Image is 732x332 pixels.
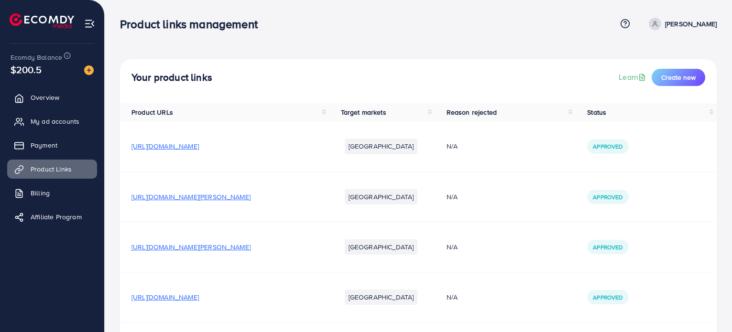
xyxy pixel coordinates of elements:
span: Status [587,107,606,117]
p: [PERSON_NAME] [665,18,717,30]
span: [URL][DOMAIN_NAME][PERSON_NAME] [131,192,251,202]
span: Product Links [31,164,72,174]
li: [GEOGRAPHIC_DATA] [345,139,418,154]
button: Create new [652,69,705,86]
li: [GEOGRAPHIC_DATA] [345,189,418,204]
span: [URL][DOMAIN_NAME] [131,141,199,151]
span: Approved [593,243,623,251]
span: Approved [593,293,623,301]
span: N/A [447,192,458,202]
span: Payment [31,140,57,150]
img: menu [84,18,95,29]
a: Product Links [7,160,97,179]
a: Learn [619,72,648,83]
span: N/A [447,141,458,151]
span: N/A [447,242,458,252]
span: Affiliate Program [31,212,82,222]
a: Payment [7,136,97,155]
span: Target markets [341,107,386,117]
img: image [84,65,94,75]
span: Billing [31,188,50,198]
span: $200.5 [11,63,42,76]
span: Overview [31,93,59,102]
span: N/A [447,292,458,302]
a: [PERSON_NAME] [645,18,717,30]
a: My ad accounts [7,112,97,131]
li: [GEOGRAPHIC_DATA] [345,239,418,255]
a: Affiliate Program [7,207,97,226]
li: [GEOGRAPHIC_DATA] [345,289,418,305]
img: logo [10,13,74,28]
span: Create new [661,73,696,82]
span: My ad accounts [31,117,79,126]
h3: Product links management [120,17,265,31]
span: [URL][DOMAIN_NAME] [131,292,199,302]
span: Reason rejected [447,107,497,117]
span: Ecomdy Balance [11,53,62,62]
a: Overview [7,88,97,107]
a: Billing [7,183,97,203]
h4: Your product links [131,72,212,84]
span: Approved [593,142,623,150]
span: Product URLs [131,107,173,117]
span: [URL][DOMAIN_NAME][PERSON_NAME] [131,242,251,252]
span: Approved [593,193,623,201]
